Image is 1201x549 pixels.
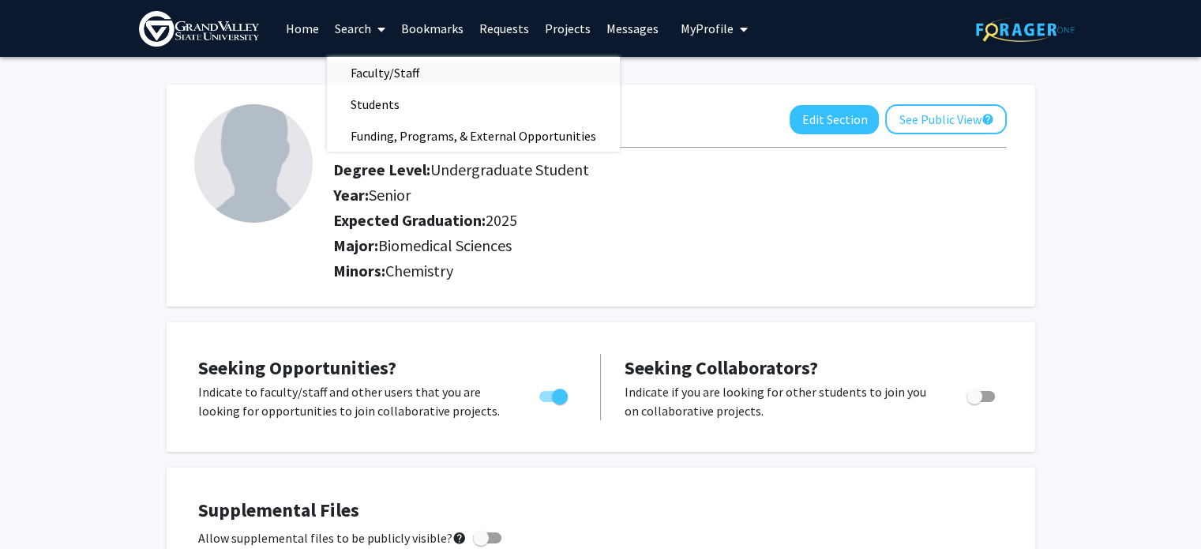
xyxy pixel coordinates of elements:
[327,57,443,88] span: Faculty/Staff
[327,92,620,116] a: Students
[278,1,327,56] a: Home
[625,382,936,420] p: Indicate if you are looking for other students to join you on collaborative projects.
[327,88,423,120] span: Students
[393,1,471,56] a: Bookmarks
[981,110,993,129] mat-icon: help
[471,1,537,56] a: Requests
[139,11,259,47] img: Grand Valley State University Logo
[885,104,1007,134] button: See Public View
[452,528,467,547] mat-icon: help
[327,120,620,152] span: Funding, Programs, & External Opportunities
[533,382,576,406] div: Toggle
[327,61,620,85] a: Faculty/Staff
[537,1,599,56] a: Projects
[333,160,898,179] h2: Degree Level:
[378,235,512,255] span: Biomedical Sciences
[625,355,818,380] span: Seeking Collaborators?
[333,211,898,230] h2: Expected Graduation:
[198,499,1004,522] h4: Supplemental Files
[198,528,467,547] span: Allow supplemental files to be publicly visible?
[12,478,67,537] iframe: Chat
[369,185,411,205] span: Senior
[599,1,666,56] a: Messages
[333,236,1007,255] h2: Major:
[976,17,1075,42] img: ForagerOne Logo
[960,382,1004,406] div: Toggle
[385,261,453,280] span: Chemistry
[790,105,879,134] button: Edit Section
[327,124,620,148] a: Funding, Programs, & External Opportunities
[333,261,1007,280] h2: Minors:
[198,355,396,380] span: Seeking Opportunities?
[430,160,589,179] span: Undergraduate Student
[198,382,509,420] p: Indicate to faculty/staff and other users that you are looking for opportunities to join collabor...
[327,1,393,56] a: Search
[681,21,734,36] span: My Profile
[333,186,898,205] h2: Year:
[486,210,517,230] span: 2025
[194,104,313,223] img: Profile Picture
